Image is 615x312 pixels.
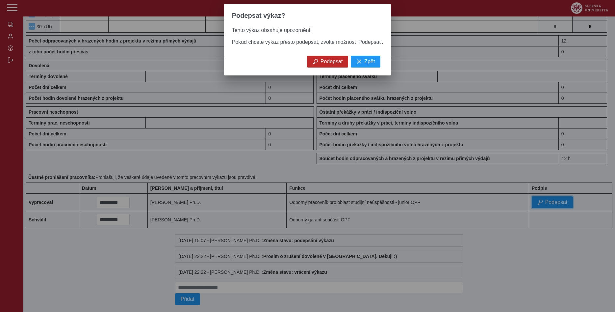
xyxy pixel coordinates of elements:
[307,56,348,68] button: Podepsat
[364,59,375,65] span: Zpět
[232,12,285,19] span: Podepsat výkaz?
[232,27,383,45] span: Tento výkaz obsahuje upozornění! Pokud chcete výkaz přesto podepsat, zvolte možnost 'Podepsat'.
[320,59,343,65] span: Podepsat
[351,56,380,68] button: Zpět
